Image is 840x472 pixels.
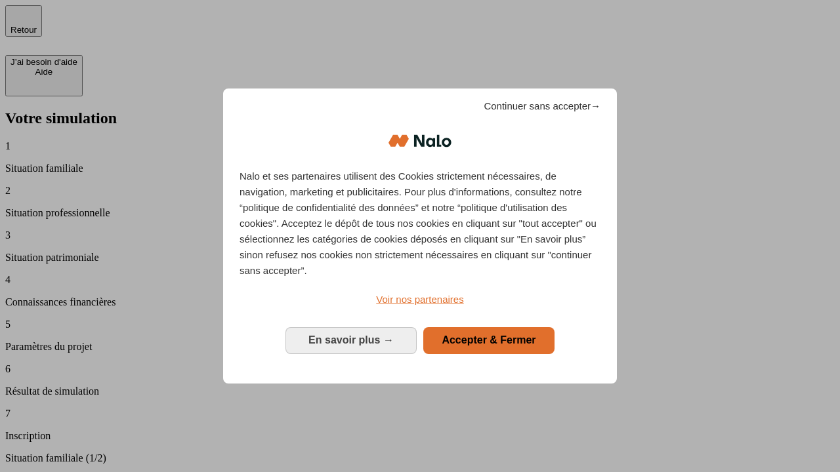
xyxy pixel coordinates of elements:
span: En savoir plus → [308,334,394,345]
div: Bienvenue chez Nalo Gestion du consentement [223,88,617,383]
span: Accepter & Fermer [442,334,535,345]
button: En savoir plus: Configurer vos consentements [285,327,417,353]
p: Nalo et ses partenaires utilisent des Cookies strictement nécessaires, de navigation, marketing e... [240,168,600,279]
img: Logo [388,121,451,161]
span: Continuer sans accepter→ [484,98,600,114]
span: Voir nos partenaires [376,294,463,305]
button: Accepter & Fermer: Accepter notre traitement des données et fermer [423,327,555,353]
a: Voir nos partenaires [240,292,600,307]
